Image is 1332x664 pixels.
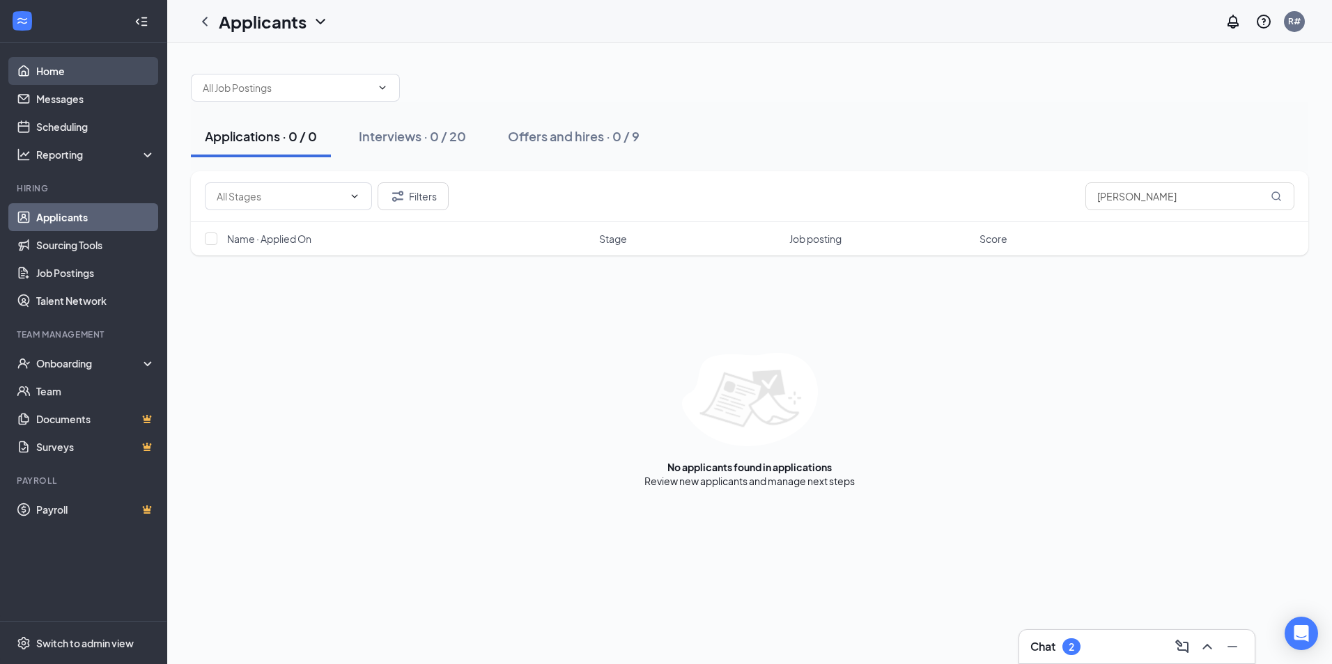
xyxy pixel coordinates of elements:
[36,405,155,433] a: DocumentsCrown
[1085,182,1294,210] input: Search in applications
[17,356,31,370] svg: UserCheck
[789,232,842,246] span: Job posting
[1069,641,1074,653] div: 2
[1225,13,1241,30] svg: Notifications
[15,14,29,28] svg: WorkstreamLogo
[1199,638,1216,655] svg: ChevronUp
[378,182,449,210] button: Filter Filters
[196,13,213,30] svg: ChevronLeft
[36,231,155,259] a: Sourcing Tools
[1285,617,1318,650] div: Open Intercom Messenger
[17,148,31,161] svg: Analysis
[203,80,371,95] input: All Job Postings
[1196,635,1218,658] button: ChevronUp
[36,259,155,287] a: Job Postings
[17,475,153,487] div: Payroll
[36,57,155,85] a: Home
[17,636,31,650] svg: Settings
[36,636,134,650] div: Switch to admin view
[36,113,155,141] a: Scheduling
[312,13,329,30] svg: ChevronDown
[36,433,155,461] a: SurveysCrown
[349,191,360,202] svg: ChevronDown
[644,474,855,488] div: Review new applicants and manage next steps
[682,353,818,446] img: empty-state
[17,182,153,194] div: Hiring
[36,356,144,370] div: Onboarding
[36,496,155,523] a: PayrollCrown
[36,203,155,231] a: Applicants
[219,10,307,33] h1: Applicants
[979,232,1007,246] span: Score
[1288,15,1301,27] div: R#
[36,377,155,405] a: Team
[36,287,155,315] a: Talent Network
[508,127,640,145] div: Offers and hires · 0 / 9
[1224,638,1241,655] svg: Minimize
[1174,638,1191,655] svg: ComposeMessage
[36,148,156,161] div: Reporting
[377,82,388,93] svg: ChevronDown
[205,127,317,145] div: Applications · 0 / 0
[1171,635,1193,658] button: ComposeMessage
[1271,191,1282,202] svg: MagnifyingGlass
[1255,13,1272,30] svg: QuestionInfo
[217,189,343,204] input: All Stages
[667,460,832,474] div: No applicants found in applications
[599,232,627,246] span: Stage
[17,329,153,340] div: Team Management
[134,15,148,29] svg: Collapse
[1030,639,1055,654] h3: Chat
[36,85,155,113] a: Messages
[227,232,311,246] span: Name · Applied On
[1221,635,1244,658] button: Minimize
[389,188,406,205] svg: Filter
[359,127,466,145] div: Interviews · 0 / 20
